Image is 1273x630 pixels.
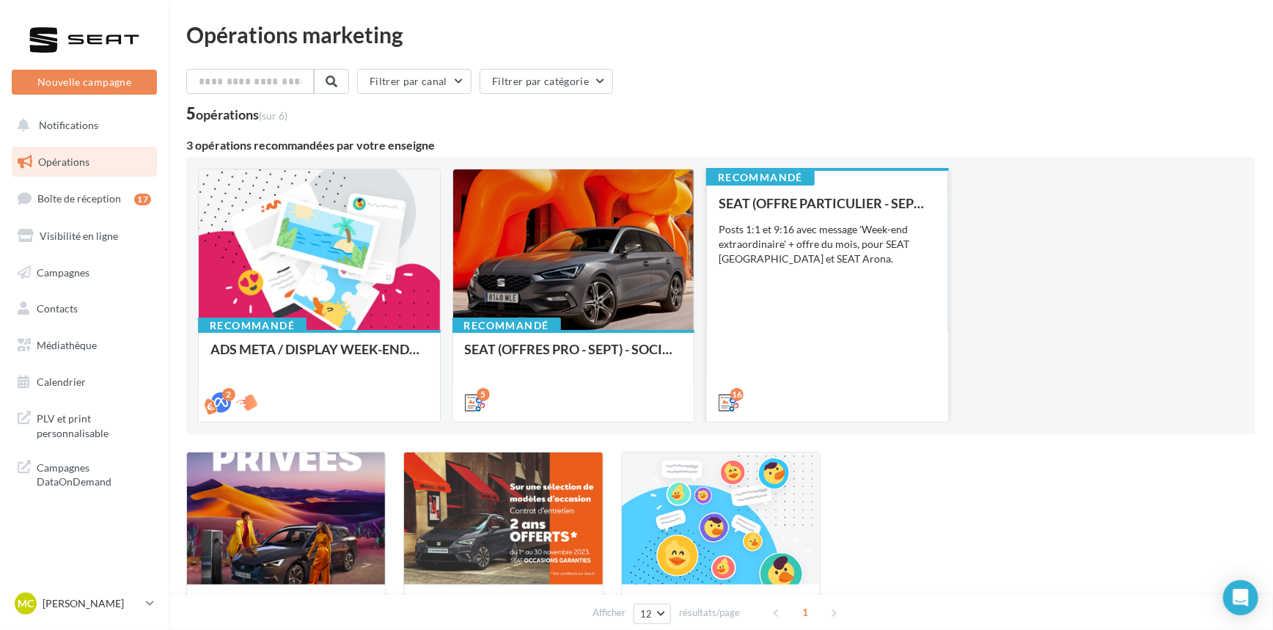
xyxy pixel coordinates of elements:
span: Visibilité en ligne [40,230,118,242]
p: [PERSON_NAME] [43,596,140,611]
div: SEAT (OFFRES PRO - SEPT) - SOCIAL MEDIA [465,342,683,371]
span: Afficher [593,606,626,620]
span: Campagnes DataOnDemand [37,458,151,489]
a: Campagnes [9,257,160,288]
a: Opérations [9,147,160,177]
span: Calendrier [37,376,86,388]
span: 12 [640,608,653,620]
div: 3 opérations recommandées par votre enseigne [186,139,1255,151]
div: 5 [477,388,490,401]
span: Opérations [38,155,89,168]
span: résultats/page [679,606,740,620]
span: Campagnes [37,265,89,278]
span: MC [18,596,34,611]
span: Notifications [39,119,98,131]
span: 1 [794,601,818,624]
div: Opérations marketing [186,23,1255,45]
button: Notifications [9,110,154,141]
button: 12 [634,604,671,624]
div: Recommandé [706,169,815,186]
span: Contacts [37,302,78,315]
div: 16 [730,388,744,401]
span: Médiathèque [37,339,97,351]
span: PLV et print personnalisable [37,409,151,440]
div: 17 [134,194,151,205]
div: Recommandé [198,318,307,334]
a: MC [PERSON_NAME] [12,590,157,618]
span: Boîte de réception [37,192,121,205]
a: Calendrier [9,367,160,398]
span: (sur 6) [259,109,287,122]
a: Médiathèque [9,330,160,361]
button: Nouvelle campagne [12,70,157,95]
a: Boîte de réception17 [9,183,160,214]
div: opérations [196,108,287,121]
div: SEAT (OFFRE PARTICULIER - SEPT) - SOCIAL MEDIA [719,196,936,210]
a: Visibilité en ligne [9,221,160,252]
div: ADS META / DISPLAY WEEK-END Extraordinaire (JPO) Septembre 2025 [210,342,428,371]
div: Recommandé [452,318,561,334]
div: 5 [186,106,287,122]
div: Open Intercom Messenger [1223,580,1258,615]
button: Filtrer par catégorie [480,69,613,94]
div: Posts 1:1 et 9:16 avec message 'Week-end extraordinaire' + offre du mois, pour SEAT [GEOGRAPHIC_D... [719,222,936,266]
a: PLV et print personnalisable [9,403,160,446]
a: Contacts [9,293,160,324]
button: Filtrer par canal [357,69,472,94]
div: 2 [222,388,235,401]
a: Campagnes DataOnDemand [9,452,160,495]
